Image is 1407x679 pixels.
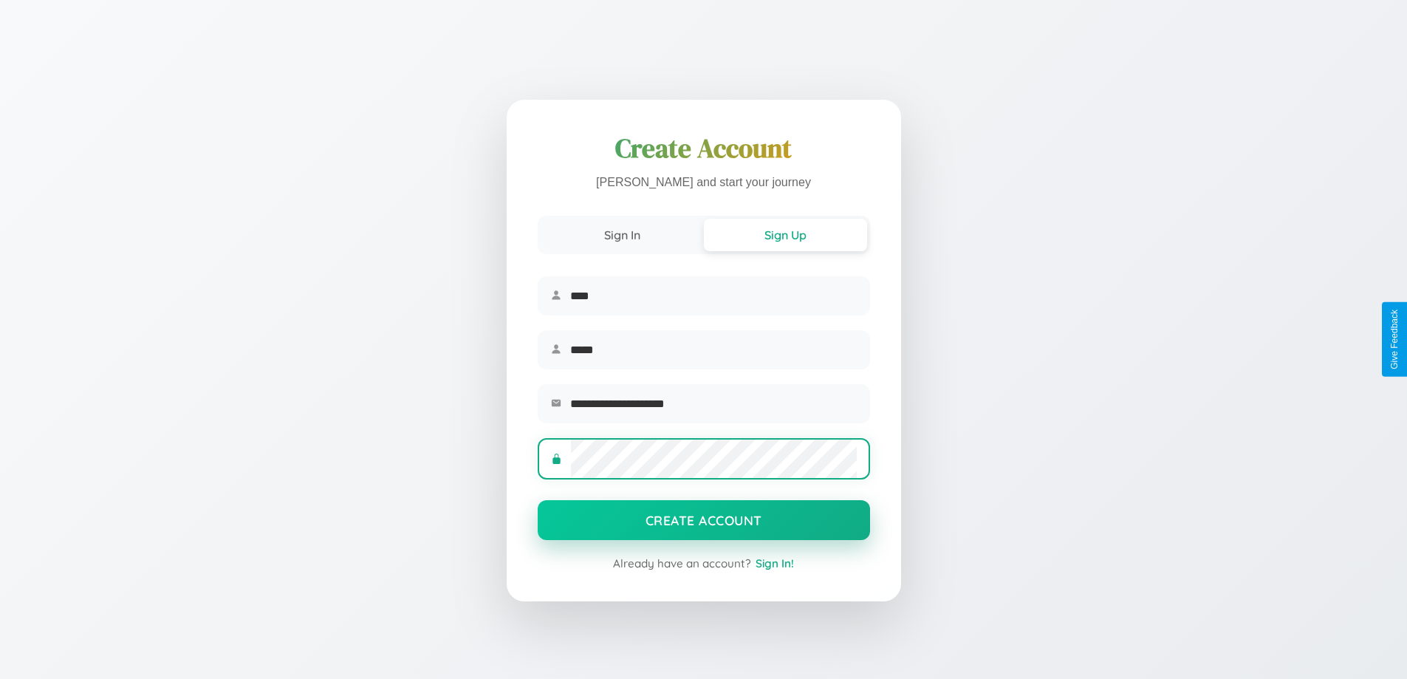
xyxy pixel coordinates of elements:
[541,219,704,251] button: Sign In
[538,500,870,540] button: Create Account
[756,556,794,570] span: Sign In!
[1389,310,1400,369] div: Give Feedback
[704,219,867,251] button: Sign Up
[538,131,870,166] h1: Create Account
[538,172,870,194] p: [PERSON_NAME] and start your journey
[538,556,870,570] div: Already have an account?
